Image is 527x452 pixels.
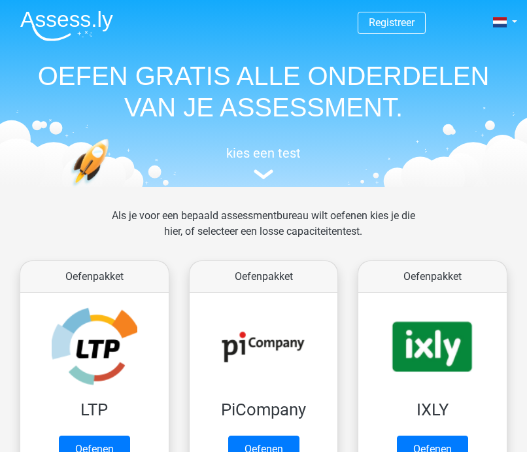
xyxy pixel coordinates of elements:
a: Registreer [369,16,415,29]
img: oefenen [71,139,152,239]
a: kies een test [10,145,517,180]
div: Als je voor een bepaald assessmentbureau wilt oefenen kies je die hier, of selecteer een losse ca... [94,208,432,255]
h1: OEFEN GRATIS ALLE ONDERDELEN VAN JE ASSESSMENT. [10,60,517,123]
img: Assessly [20,10,113,41]
img: assessment [254,169,273,179]
h5: kies een test [10,145,517,161]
